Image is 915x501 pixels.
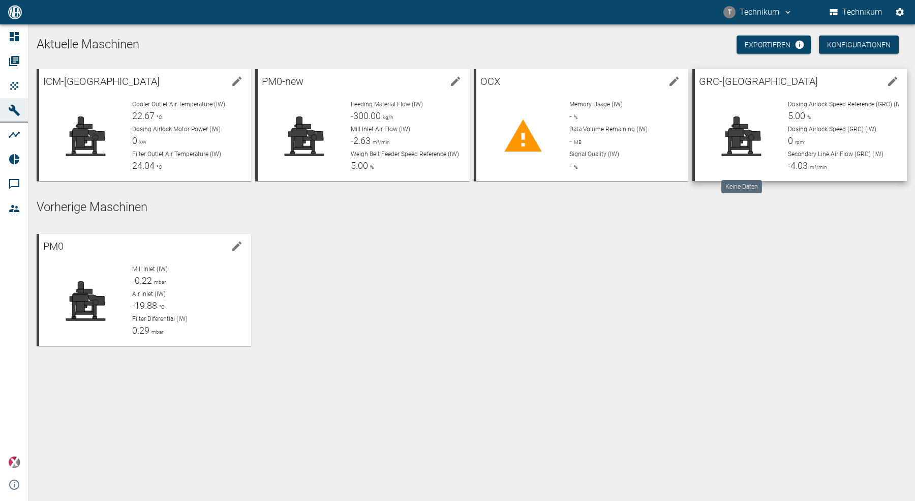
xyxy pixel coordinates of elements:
span: - [569,110,572,121]
button: edit machine [227,236,247,256]
span: Filter Outlet Air Temperature (IW) [132,151,221,158]
div: T [723,6,736,18]
span: % [572,114,577,120]
span: 24.04 [132,160,155,171]
span: Weigh Belt Feeder Speed Reference (IW) [351,151,459,158]
span: mbar [152,279,166,285]
span: °C [155,164,162,170]
a: PM0-newedit machineFeeding Material Flow (IW)-300.00kg/hMill Inlet Air Flow (IW)-2.63m³/minWeigh ... [255,69,470,181]
span: -19.88 [132,300,157,311]
button: edit machine [445,71,466,92]
span: % [572,164,577,170]
span: mbar [149,329,163,335]
button: edit machine [227,71,247,92]
span: 0 [788,135,793,146]
span: Mill Inlet Air Flow (IW) [351,126,410,133]
a: OCXedit machineMemory Usage (IW)-%Data Volume Remaining (IW)-MBSignal Quality (IW)-% [474,69,688,181]
span: Dosing Airlock Speed (GRC) (IW) [788,126,876,133]
button: edit machine [664,71,684,92]
span: - [569,160,572,171]
span: -2.63 [351,135,371,146]
span: Secondary Line Air Flow (GRC) (IW) [788,151,883,158]
span: Air Inlet (IW) [132,290,166,298]
h1: Aktuelle Maschinen [37,37,907,53]
span: kW [137,139,146,145]
span: rpm [793,139,804,145]
span: kg/h [381,114,393,120]
span: Dosing Airlock Speed Reference (GRC) (IW) [788,101,905,108]
a: PM0edit machineMill Inlet (IW)-0.22mbarAir Inlet (IW)-19.88°CFilter Diferential (IW)0.29mbar [37,234,251,346]
span: °C [157,304,165,310]
button: Einstellungen [891,3,909,21]
button: edit machine [882,71,903,92]
span: -4.03 [788,160,808,171]
span: m³/min [808,164,827,170]
span: OCX [480,75,500,87]
span: % [368,164,374,170]
span: - [569,135,572,146]
span: 5.00 [788,110,805,121]
span: 22.67 [132,110,155,121]
span: % [805,114,811,120]
span: m³/min [371,139,390,145]
span: MB [572,139,582,145]
a: GRC-[GEOGRAPHIC_DATA]edit machineDosing Airlock Speed Reference (GRC) (IW)5.00%Dosing Airlock Spe... [692,69,907,181]
button: Technikum [828,3,884,21]
span: Dosing Airlock Motor Power (IW) [132,126,221,133]
span: Memory Usage (IW) [569,101,623,108]
div: Keine Daten [721,180,762,193]
img: logo [7,5,23,19]
span: -0.22 [132,275,152,286]
a: Exportieren [737,36,811,54]
span: Cooler Outlet Air Temperature (IW) [132,101,225,108]
span: Filter Diferential (IW) [132,315,188,322]
h5: Vorherige Maschinen [37,199,907,216]
span: Data Volume Remaining (IW) [569,126,648,133]
button: technikum@nea-x.de [722,3,794,21]
span: -300.00 [351,110,381,121]
span: PM0 [43,240,64,252]
a: ICM-[GEOGRAPHIC_DATA]edit machineCooler Outlet Air Temperature (IW)22.67°CDosing Airlock Motor Po... [37,69,251,181]
span: Mill Inlet (IW) [132,266,168,273]
span: °C [155,114,162,120]
span: Feeding Material Flow (IW) [351,101,423,108]
span: 0.29 [132,325,149,336]
img: Xplore Logo [8,456,20,468]
span: PM0-new [262,75,303,87]
span: Signal Quality (IW) [569,151,619,158]
span: 0 [132,135,137,146]
button: Konfigurationen [819,36,899,54]
span: ICM-[GEOGRAPHIC_DATA] [43,75,160,87]
span: 5.00 [351,160,368,171]
svg: Jetzt mit HF Export [795,40,805,50]
span: GRC-[GEOGRAPHIC_DATA] [699,75,818,87]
